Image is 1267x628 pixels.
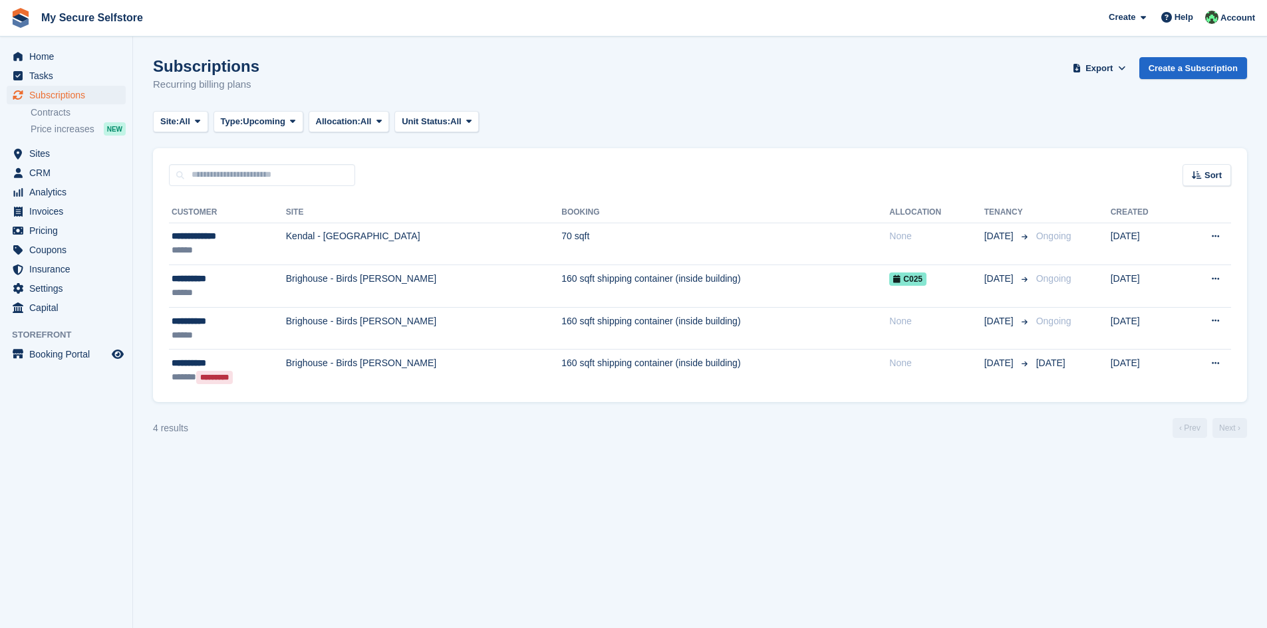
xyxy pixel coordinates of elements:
[561,223,889,265] td: 70 sqft
[7,221,126,240] a: menu
[31,106,126,119] a: Contracts
[1111,307,1181,350] td: [DATE]
[153,77,259,92] p: Recurring billing plans
[1111,202,1181,223] th: Created
[286,350,562,391] td: Brighouse - Birds [PERSON_NAME]
[7,241,126,259] a: menu
[29,260,109,278] span: Insurance
[153,57,259,75] h1: Subscriptions
[1036,273,1071,284] span: Ongoing
[153,111,208,133] button: Site: All
[31,123,94,136] span: Price increases
[7,144,126,163] a: menu
[29,241,109,259] span: Coupons
[29,345,109,364] span: Booking Portal
[7,86,126,104] a: menu
[1205,11,1218,24] img: Greg Allsopp
[561,350,889,391] td: 160 sqft shipping container (inside building)
[104,122,126,136] div: NEW
[11,8,31,28] img: stora-icon-8386f47178a22dfd0bd8f6a31ec36ba5ce8667c1dd55bd0f319d3a0aa187defe.svg
[286,265,562,308] td: Brighouse - Birds [PERSON_NAME]
[1139,57,1247,79] a: Create a Subscription
[1109,11,1135,24] span: Create
[110,346,126,362] a: Preview store
[169,202,286,223] th: Customer
[889,272,926,286] span: C025
[29,66,109,85] span: Tasks
[29,279,109,298] span: Settings
[221,115,243,128] span: Type:
[29,221,109,240] span: Pricing
[1036,358,1065,368] span: [DATE]
[7,279,126,298] a: menu
[36,7,148,29] a: My Secure Selfstore
[7,298,126,317] a: menu
[889,202,984,223] th: Allocation
[7,202,126,221] a: menu
[29,86,109,104] span: Subscriptions
[286,307,562,350] td: Brighouse - Birds [PERSON_NAME]
[561,265,889,308] td: 160 sqft shipping container (inside building)
[29,144,109,163] span: Sites
[1036,316,1071,326] span: Ongoing
[153,421,188,435] div: 4 results
[1173,418,1207,438] a: Previous
[29,183,109,201] span: Analytics
[1111,265,1181,308] td: [DATE]
[1175,11,1193,24] span: Help
[29,202,109,221] span: Invoices
[7,66,126,85] a: menu
[450,115,462,128] span: All
[1111,223,1181,265] td: [DATE]
[1036,231,1071,241] span: Ongoing
[889,229,984,243] div: None
[7,260,126,278] a: menu
[7,163,126,182] a: menu
[29,163,109,182] span: CRM
[984,229,1016,243] span: [DATE]
[7,345,126,364] a: menu
[984,314,1016,328] span: [DATE]
[1111,350,1181,391] td: [DATE]
[402,115,450,128] span: Unit Status:
[394,111,479,133] button: Unit Status: All
[561,307,889,350] td: 160 sqft shipping container (inside building)
[286,202,562,223] th: Site
[360,115,372,128] span: All
[213,111,303,133] button: Type: Upcoming
[12,328,132,342] span: Storefront
[160,115,179,128] span: Site:
[179,115,190,128] span: All
[29,298,109,317] span: Capital
[29,47,109,66] span: Home
[984,272,1016,286] span: [DATE]
[286,223,562,265] td: Kendal - [GEOGRAPHIC_DATA]
[316,115,360,128] span: Allocation:
[1220,11,1255,25] span: Account
[31,122,126,136] a: Price increases NEW
[1170,418,1250,438] nav: Page
[561,202,889,223] th: Booking
[1085,62,1113,75] span: Export
[889,356,984,370] div: None
[7,47,126,66] a: menu
[309,111,390,133] button: Allocation: All
[1212,418,1247,438] a: Next
[7,183,126,201] a: menu
[1204,169,1222,182] span: Sort
[243,115,285,128] span: Upcoming
[984,356,1016,370] span: [DATE]
[889,314,984,328] div: None
[1070,57,1129,79] button: Export
[984,202,1031,223] th: Tenancy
